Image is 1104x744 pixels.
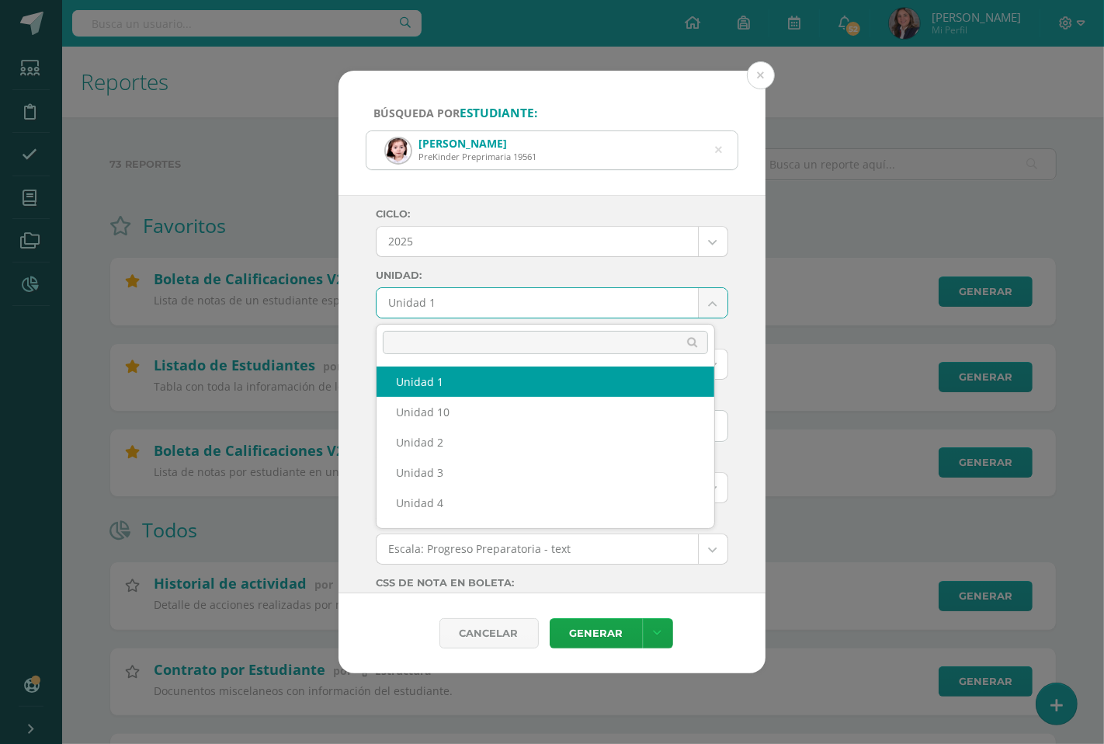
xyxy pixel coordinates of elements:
[377,427,714,457] div: Unidad 2
[377,457,714,488] div: Unidad 3
[377,397,714,427] div: Unidad 10
[377,488,714,518] div: Unidad 4
[377,367,714,397] div: Unidad 1
[377,518,714,548] div: Unidad 5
